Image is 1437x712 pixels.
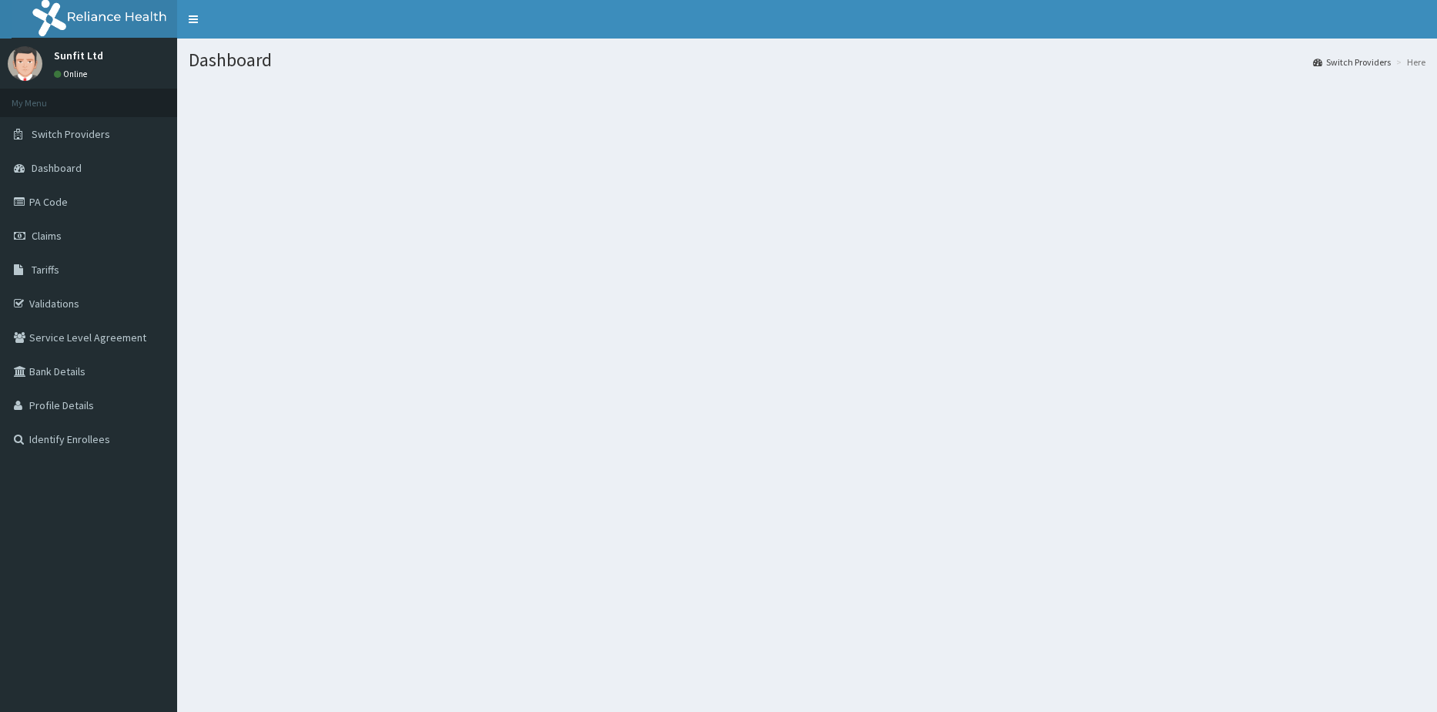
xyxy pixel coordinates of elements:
[8,46,42,81] img: User Image
[32,263,59,277] span: Tariffs
[32,127,110,141] span: Switch Providers
[1313,55,1391,69] a: Switch Providers
[54,50,103,61] p: Sunfit Ltd
[1392,55,1425,69] li: Here
[32,229,62,243] span: Claims
[54,69,91,79] a: Online
[189,50,1425,70] h1: Dashboard
[32,161,82,175] span: Dashboard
